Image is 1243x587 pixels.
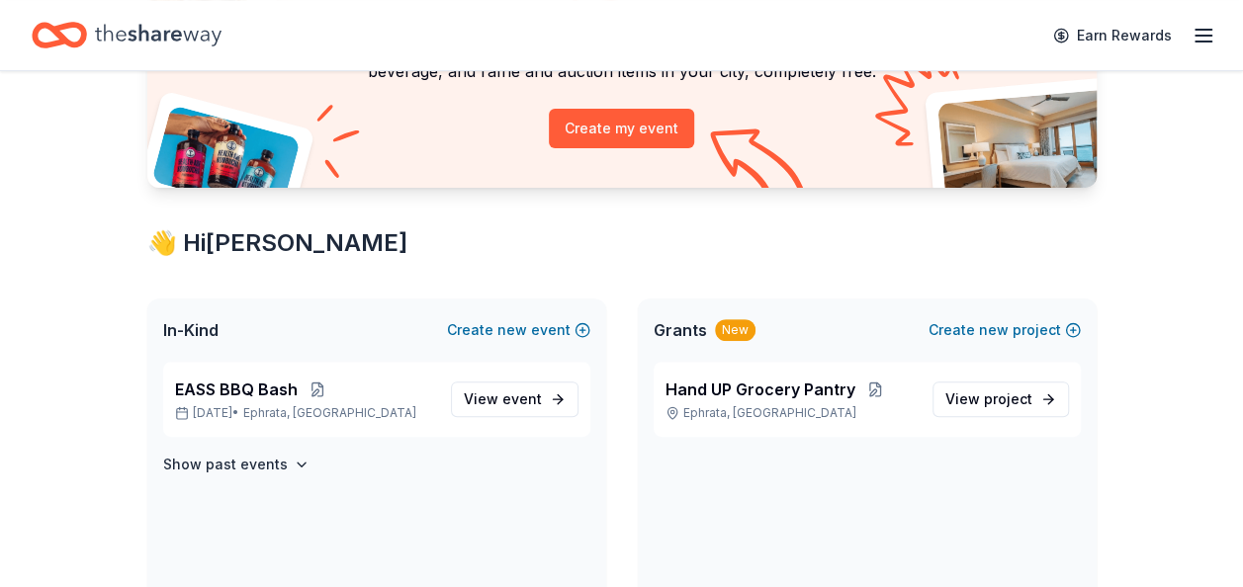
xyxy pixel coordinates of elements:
span: In-Kind [163,318,219,342]
h4: Show past events [163,453,288,476]
span: project [984,390,1032,407]
button: Show past events [163,453,310,476]
span: new [497,318,527,342]
a: Home [32,12,222,58]
span: new [979,318,1009,342]
span: Grants [654,318,707,342]
span: EASS BBQ Bash [175,377,298,401]
div: New [715,319,755,341]
span: View [945,387,1032,411]
span: View [464,387,542,411]
span: Hand UP Grocery Pantry [666,377,855,401]
span: Ephrata, [GEOGRAPHIC_DATA] [243,405,416,421]
div: 👋 Hi [PERSON_NAME] [147,227,1097,259]
span: event [502,390,542,407]
a: View event [451,381,578,417]
p: [DATE] • [175,405,435,421]
a: Earn Rewards [1041,18,1184,53]
button: Createnewproject [929,318,1081,342]
button: Create my event [549,109,694,148]
a: View project [932,381,1069,417]
p: Ephrata, [GEOGRAPHIC_DATA] [666,405,917,421]
img: Curvy arrow [710,128,809,203]
button: Createnewevent [447,318,590,342]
